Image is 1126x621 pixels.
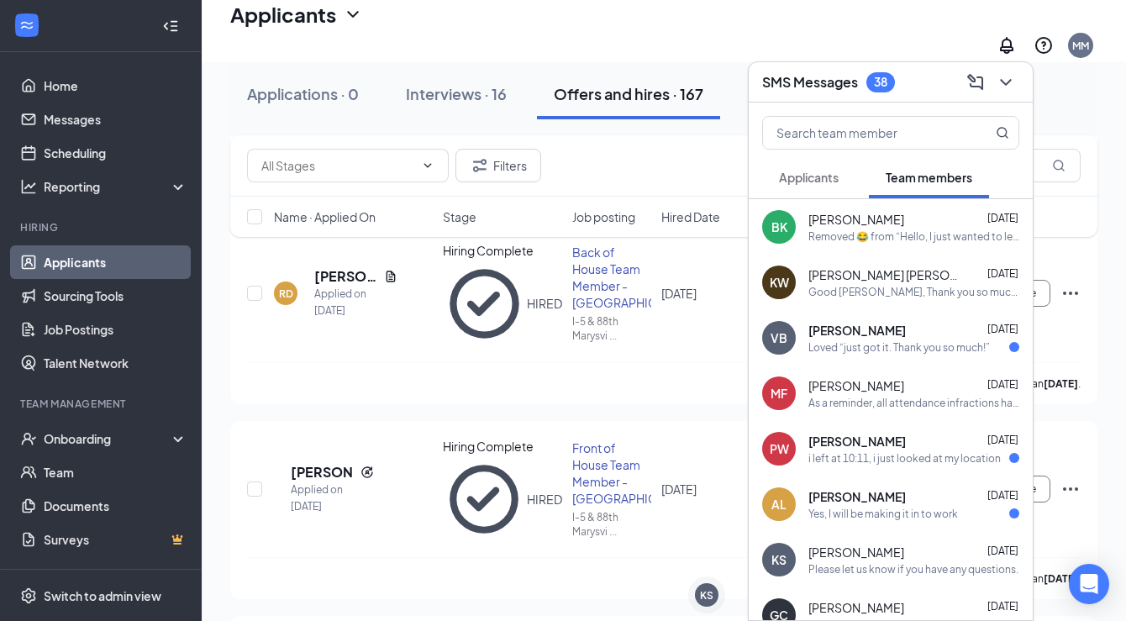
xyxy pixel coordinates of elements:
[996,72,1016,92] svg: ChevronDown
[1060,283,1081,303] svg: Ellipses
[572,208,635,225] span: Job posting
[527,491,562,508] div: HIRED
[886,170,972,185] span: Team members
[314,286,397,319] div: Applied on [DATE]
[700,588,713,603] div: KS
[962,69,989,96] button: ComposeMessage
[987,323,1018,335] span: [DATE]
[987,212,1018,224] span: [DATE]
[44,455,187,489] a: Team
[874,75,887,89] div: 38
[763,117,962,149] input: Search team member
[661,482,697,497] span: [DATE]
[771,329,787,346] div: VB
[572,510,652,539] div: I-5 & 88th Marysvi ...
[20,587,37,604] svg: Settings
[808,396,1019,410] div: As a reminder, all attendance infractions have to be documented by the Shift Leader. Please ensur...
[247,83,359,104] div: Applications · 0
[808,599,904,616] span: [PERSON_NAME]
[44,523,187,556] a: SurveysCrown
[661,208,720,225] span: Hired Date
[762,73,858,92] h3: SMS Messages
[20,397,184,411] div: Team Management
[44,489,187,523] a: Documents
[20,220,184,234] div: Hiring
[44,313,187,346] a: Job Postings
[808,433,906,450] span: [PERSON_NAME]
[360,466,374,479] svg: Reapply
[987,434,1018,446] span: [DATE]
[808,451,1001,466] div: i left at 10:11, i just looked at my location
[274,208,376,225] span: Name · Applied On
[771,496,787,513] div: AL
[1034,35,1054,55] svg: QuestionInfo
[527,295,562,312] div: HIRED
[44,430,173,447] div: Onboarding
[279,287,293,301] div: RD
[44,103,187,136] a: Messages
[771,551,787,568] div: KS
[572,439,652,507] div: Front of House Team Member - [GEOGRAPHIC_DATA]
[1069,564,1109,604] div: Open Intercom Messenger
[44,587,161,604] div: Switch to admin view
[1044,572,1078,585] b: [DATE]
[470,155,490,176] svg: Filter
[770,440,789,457] div: PW
[808,488,906,505] span: [PERSON_NAME]
[808,266,960,283] span: [PERSON_NAME] [PERSON_NAME]
[421,159,434,172] svg: ChevronDown
[1044,377,1078,390] b: [DATE]
[1052,159,1065,172] svg: MagnifyingGlass
[261,156,414,175] input: All Stages
[44,136,187,170] a: Scheduling
[771,385,787,402] div: MF
[771,218,787,235] div: BK
[808,507,958,521] div: Yes, I will be making it in to work
[455,149,541,182] button: Filter Filters
[291,482,374,515] div: Applied on [DATE]
[44,346,187,380] a: Talent Network
[443,208,476,225] span: Stage
[44,69,187,103] a: Home
[44,178,188,195] div: Reporting
[572,314,652,343] div: I-5 & 88th Marysvi ...
[162,18,179,34] svg: Collapse
[987,267,1018,280] span: [DATE]
[554,83,703,104] div: Offers and hires · 167
[291,463,354,482] h5: [PERSON_NAME]
[808,377,904,394] span: [PERSON_NAME]
[992,69,1019,96] button: ChevronDown
[987,600,1018,613] span: [DATE]
[987,378,1018,391] span: [DATE]
[808,544,904,560] span: [PERSON_NAME]
[384,270,397,283] svg: Document
[808,562,1018,576] div: Please let us know if you have any questions.
[314,267,377,286] h5: [PERSON_NAME] De [PERSON_NAME]
[997,35,1017,55] svg: Notifications
[343,4,363,24] svg: ChevronDown
[996,126,1009,139] svg: MagnifyingGlass
[966,72,986,92] svg: ComposeMessage
[808,211,904,228] span: [PERSON_NAME]
[987,545,1018,557] span: [DATE]
[661,286,697,301] span: [DATE]
[808,229,1019,244] div: Removed 😂 from “Hello, I just wanted to let you know that my principal has the paperwork, I was t...
[406,83,507,104] div: Interviews · 16
[443,262,526,345] svg: CheckmarkCircle
[770,274,789,291] div: KW
[443,438,562,455] div: Hiring Complete
[808,285,1019,299] div: Good [PERSON_NAME], Thank you so much for returning uniform! We have sent you a digital form for ...
[987,489,1018,502] span: [DATE]
[779,170,839,185] span: Applicants
[20,178,37,195] svg: Analysis
[44,279,187,313] a: Sourcing Tools
[572,244,652,311] div: Back of House Team Member - [GEOGRAPHIC_DATA]
[18,17,35,34] svg: WorkstreamLogo
[443,458,526,541] svg: CheckmarkCircle
[44,245,187,279] a: Applicants
[1060,479,1081,499] svg: Ellipses
[1072,39,1089,53] div: MM
[808,322,906,339] span: [PERSON_NAME]
[808,340,990,355] div: Loved “just got it. Thank you so much!”
[20,430,37,447] svg: UserCheck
